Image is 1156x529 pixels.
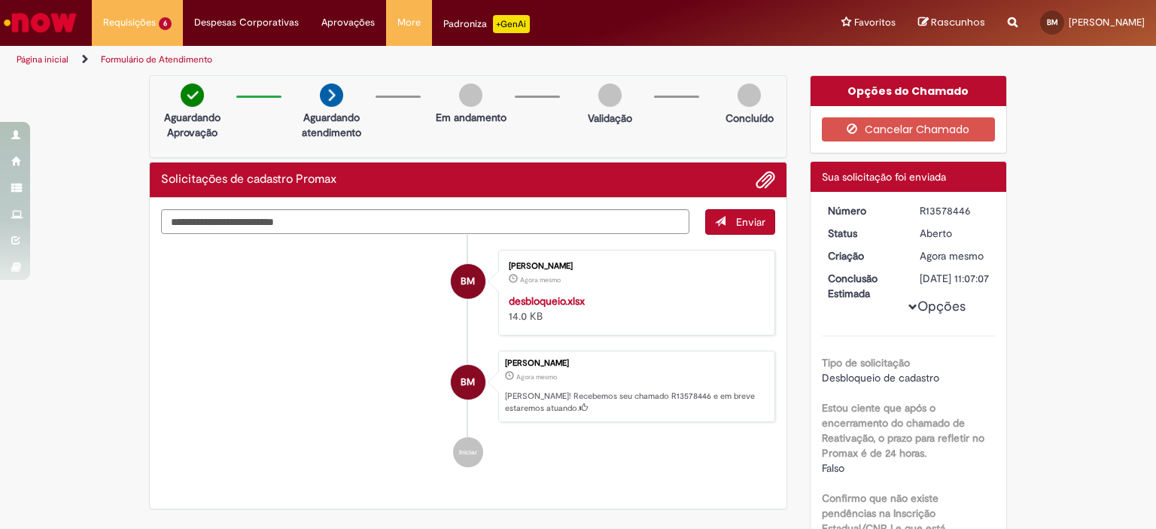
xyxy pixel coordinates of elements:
b: Estou ciente que após o encerramento do chamado de Reativação, o prazo para refletir no Promax é ... [822,401,984,460]
img: arrow-next.png [320,84,343,107]
div: [PERSON_NAME] [509,262,759,271]
span: Desbloqueio de cadastro [822,371,939,385]
div: 29/09/2025 17:06:59 [920,248,990,263]
b: Tipo de solicitação [822,356,910,369]
span: Rascunhos [931,15,985,29]
img: img-circle-grey.png [459,84,482,107]
ul: Histórico de tíquete [161,235,775,483]
span: Requisições [103,15,156,30]
span: BM [461,364,475,400]
a: Rascunhos [918,16,985,30]
span: More [397,15,421,30]
span: Agora mesmo [520,275,561,284]
span: Aprovações [321,15,375,30]
dt: Criação [817,248,909,263]
div: Bethania Elisa Botelho Manoel [451,365,485,400]
div: Bethania Elisa Botelho Manoel [451,264,485,299]
div: R13578446 [920,203,990,218]
time: 29/09/2025 17:06:59 [516,372,557,382]
p: Validação [588,111,632,126]
div: Opções do Chamado [811,76,1007,106]
span: BM [461,263,475,299]
img: ServiceNow [2,8,79,38]
p: Concluído [726,111,774,126]
p: Em andamento [436,110,507,125]
span: [PERSON_NAME] [1069,16,1145,29]
h2: Solicitações de cadastro Promax Histórico de tíquete [161,173,336,187]
span: Enviar [736,215,765,229]
textarea: Digite sua mensagem aqui... [161,209,689,235]
button: Adicionar anexos [756,170,775,190]
div: Aberto [920,226,990,241]
img: img-circle-grey.png [598,84,622,107]
dt: Número [817,203,909,218]
div: Padroniza [443,15,530,33]
span: Favoritos [854,15,896,30]
span: Falso [822,461,844,475]
time: 29/09/2025 17:06:55 [520,275,561,284]
p: +GenAi [493,15,530,33]
a: Página inicial [17,53,68,65]
a: Formulário de Atendimento [101,53,212,65]
span: BM [1047,17,1058,27]
div: [DATE] 11:07:07 [920,271,990,286]
p: [PERSON_NAME]! Recebemos seu chamado R13578446 e em breve estaremos atuando. [505,391,767,414]
span: Despesas Corporativas [194,15,299,30]
ul: Trilhas de página [11,46,759,74]
img: img-circle-grey.png [738,84,761,107]
li: Bethania Elisa Botelho Manoel [161,351,775,423]
span: Agora mesmo [920,249,984,263]
img: check-circle-green.png [181,84,204,107]
button: Enviar [705,209,775,235]
a: desbloqueio.xlsx [509,294,585,308]
dt: Status [817,226,909,241]
div: [PERSON_NAME] [505,359,767,368]
dt: Conclusão Estimada [817,271,909,301]
span: 6 [159,17,172,30]
p: Aguardando Aprovação [156,110,229,140]
p: Aguardando atendimento [295,110,368,140]
span: Agora mesmo [516,372,557,382]
div: 14.0 KB [509,293,759,324]
button: Cancelar Chamado [822,117,996,141]
span: Sua solicitação foi enviada [822,170,946,184]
